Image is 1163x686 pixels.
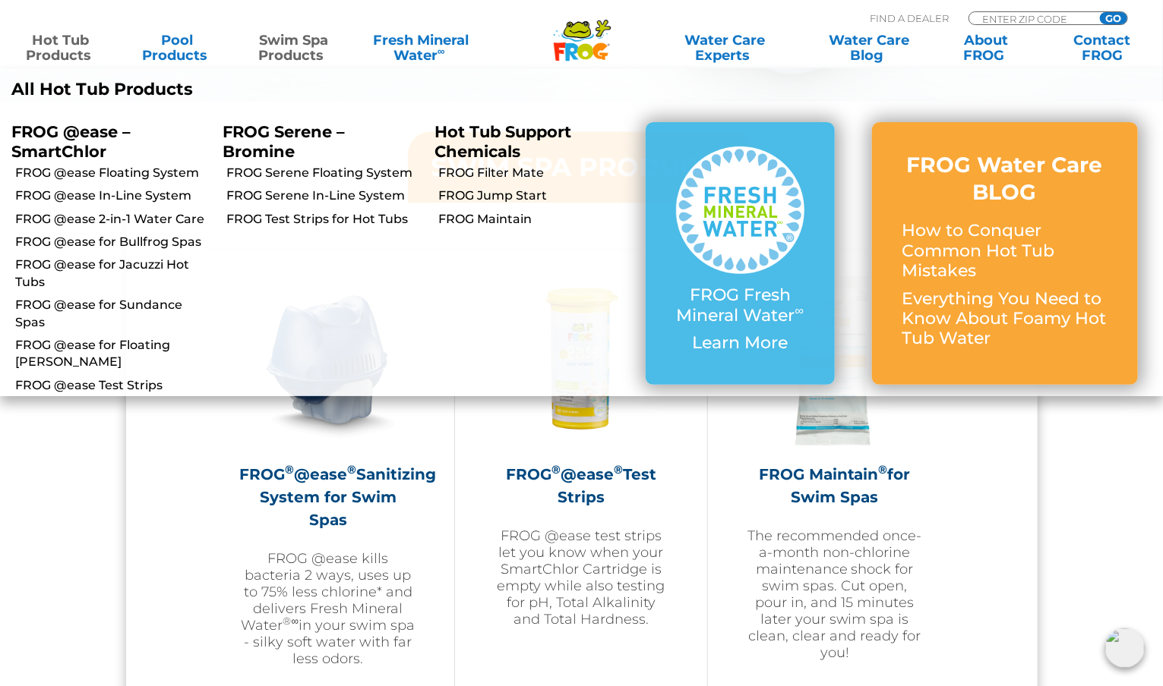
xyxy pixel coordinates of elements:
a: FROG Filter Mate [438,165,634,181]
a: FROG @ease for Sundance Spas [15,297,211,331]
a: FROG Fresh Mineral Water∞ Learn More [676,146,804,361]
a: FROG @ease for Jacuzzi Hot Tubs [15,256,211,291]
sup: ∞ [795,303,804,318]
p: FROG @ease – SmartChlor [11,122,200,160]
a: Swim SpaProducts [248,33,339,63]
a: FROG @ease Floating System [15,165,211,181]
a: PoolProducts [131,33,222,63]
input: Zip Code Form [981,12,1083,25]
a: FROG Maintain®for Swim SpasThe recommended once-a-month non-chlorine maintenance shock for swim s... [746,272,923,667]
input: GO [1100,12,1127,24]
sup: ® [348,463,357,477]
a: FROG @ease In-Line System [15,187,211,204]
h2: FROG @ease Test Strips [493,464,669,509]
a: FROG @ease Test Strips [15,377,211,394]
a: FROG Test Strips for Hot Tubs [226,211,422,228]
a: FROG Serene Floating System [226,165,422,181]
a: AboutFROG [940,33,1031,63]
p: Find A Dealer [870,11,949,25]
sup: ∞ [438,45,445,57]
a: FROG®@ease®Sanitizing System for Swim SpasFROG @ease kills bacteria 2 ways, uses up to 75% less c... [240,272,416,668]
p: Learn More [676,333,804,353]
a: FROG @ease for Bullfrog Spas [15,234,211,250]
img: openIcon [1105,628,1145,668]
h2: FROG @ease Sanitizing System for Swim Spas [240,464,416,532]
p: FROG @ease test strips let you know when your SmartChlor Cartridge is empty while also testing fo... [493,528,669,628]
a: FROG Serene In-Line System [226,187,422,204]
a: FROG @ease 2-in-1 Water Care [15,211,211,228]
p: Everything You Need to Know About Foamy Hot Tub Water [902,289,1108,349]
a: FROG®@ease®Test StripsFROG @ease test strips let you know when your SmartChlor Cartridge is empty... [493,272,669,667]
a: FROG Maintain [438,211,634,228]
a: FROG Jump Start [438,187,634,204]
a: FROG @ease for Floating [PERSON_NAME] [15,337,211,371]
a: All Hot Tub Products [11,80,570,99]
sup: ® [614,463,623,477]
a: Fresh MineralWater∞ [365,33,478,63]
h3: FROG Water Care BLOG [902,151,1108,206]
p: The recommended once-a-month non-chlorine maintenance shock for swim spas. Cut open, pour in, and... [746,528,923,662]
p: FROG Fresh Mineral Water [676,285,804,326]
a: Water CareExperts [651,33,798,63]
p: How to Conquer Common Hot Tub Mistakes [902,221,1108,281]
p: Hot Tub Support Chemicals [435,122,623,160]
sup: ® [286,463,295,477]
a: FROG Water Care BLOG How to Conquer Common Hot Tub Mistakes Everything You Need to Know About Foa... [902,151,1108,357]
sup: ®∞ [283,615,299,628]
sup: ® [551,463,561,477]
sup: ® [879,463,888,477]
p: FROG Serene – Bromine [223,122,411,160]
h2: FROG Maintain for Swim Spas [746,464,923,509]
a: Water CareBlog [824,33,915,63]
a: ContactFROG [1057,33,1148,63]
a: Hot TubProducts [15,33,106,63]
p: FROG @ease kills bacteria 2 ways, uses up to 75% less chlorine* and delivers Fresh Mineral Water ... [240,551,416,668]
